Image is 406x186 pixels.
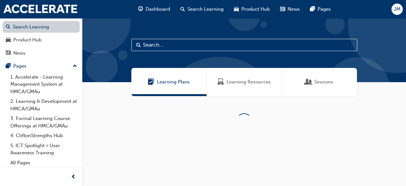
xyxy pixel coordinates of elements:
button: Pages [3,60,80,72]
a: Search Learning [3,21,80,33]
span: search-icon [180,5,185,13]
a: guage-iconDashboard [133,3,175,16]
button: DashboardSearch LearningProduct HubNews [3,6,80,60]
span: search-icon [6,24,10,30]
span: Learning Resources [227,78,271,86]
a: pages-iconPages [305,3,336,16]
span: up-icon [73,62,77,71]
a: 1. Accelerate - Learning Management System at HMCA/GMAu [8,72,80,97]
input: Search... [131,39,357,51]
span: Dashboard [146,5,170,13]
span: Sessions [305,78,312,86]
a: 5. ICT Spotlight > User Awareness Training [8,141,80,158]
div: Pages [13,62,26,70]
div: Product Hub [13,36,42,44]
span: guage-icon [138,5,143,13]
span: Search Learning [188,5,224,13]
a: News [3,47,80,59]
a: search-iconSearch Learning [175,3,229,16]
a: news-iconNews [275,3,305,16]
a: Learning PlansLearning Plans [131,68,207,96]
a: All Pages [8,158,80,168]
span: news-icon [6,50,11,56]
span: news-icon [280,5,285,13]
span: pages-icon [310,5,315,13]
span: Sessions [314,78,333,86]
span: Learning Plans [157,78,190,86]
span: News [288,5,300,13]
div: News [13,49,25,57]
span: JM [394,5,401,13]
span: Learning Resources [218,78,224,86]
a: Learning ResourcesLearning Resources [207,68,282,96]
a: SessionsSessions [282,68,357,96]
a: Product Hub [3,34,80,46]
span: Pages [318,5,331,13]
span: prev-icon [71,173,76,181]
span: pages-icon [6,63,11,69]
a: 4. CliftonStrengths Hub [8,131,80,141]
button: JM [391,4,403,15]
a: car-iconProduct Hub [229,3,275,16]
a: 2. Learning & Development at HMCA/GMAu [8,96,80,114]
a: 3. Formal Learning Course Offerings at HMCA/GMAu [8,114,80,131]
span: Learning Plans [148,78,154,86]
span: Product Hub [241,5,270,13]
span: car-icon [6,37,11,43]
span: car-icon [234,5,239,13]
span: Search [136,41,141,49]
img: accelerate-hmca [3,5,77,14]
